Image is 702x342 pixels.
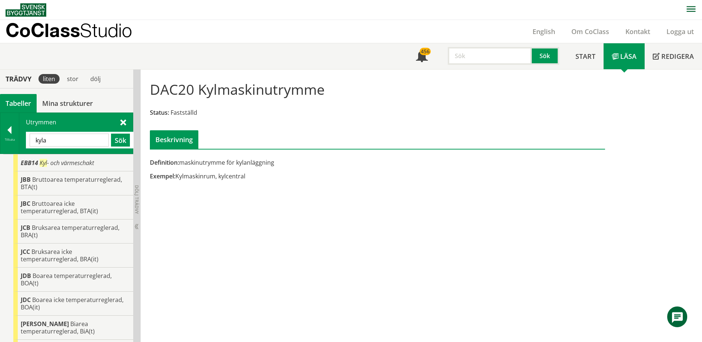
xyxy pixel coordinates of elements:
span: Status: [150,108,169,117]
div: maskinutrymme för kylanläggning [150,158,449,167]
span: Bruksarea temperaturreglerad, BRA(t) [21,224,120,239]
div: liten [38,74,60,84]
button: Sök [111,134,130,147]
div: Gå till informationssidan för CoClass Studio [13,171,133,195]
button: Sök [532,47,559,65]
a: Om CoClass [563,27,617,36]
a: Kontakt [617,27,658,36]
a: 456 [408,43,436,69]
a: Logga ut [658,27,702,36]
span: Boarea icke temperaturreglerad, BOA(it) [21,296,124,311]
span: JCC [21,248,30,256]
div: stor [63,74,83,84]
span: Notifikationer [416,51,428,63]
span: Exempel: [150,172,175,180]
span: [PERSON_NAME] [21,320,69,328]
span: JBB [21,175,31,184]
span: Dölj trädvy [134,185,140,214]
a: CoClassStudio [6,20,148,43]
div: Gå till informationssidan för CoClass Studio [13,219,133,244]
span: JBC [21,199,30,208]
input: Sök [448,47,532,65]
div: Gå till informationssidan för CoClass Studio [13,195,133,219]
a: Start [567,43,604,69]
span: Definition: [150,158,179,167]
span: Fastställd [171,108,197,117]
div: Gå till informationssidan för CoClass Studio [13,244,133,268]
span: EBB14 [21,159,38,167]
span: Redigera [661,52,694,61]
p: CoClass [6,26,132,34]
span: Kyl [40,159,47,167]
span: Boarea temperaturreglerad, BOA(t) [21,272,112,287]
div: Beskrivning [150,130,198,149]
div: Gå till informationssidan för CoClass Studio [13,268,133,292]
span: Stäng sök [120,118,126,126]
input: Sök [30,134,109,147]
span: JDB [21,272,31,280]
div: Trädvy [1,75,36,83]
div: Tillbaka [0,137,19,142]
h1: DAC20 Kylmaskinutrymme [150,81,325,97]
span: - och värmeschakt [40,159,94,167]
a: Mina strukturer [37,94,98,113]
span: Bruttoarea icke temperaturreglerad, BTA(it) [21,199,98,215]
span: Läsa [620,52,636,61]
div: 456 [420,48,431,55]
div: Gå till informationssidan för CoClass Studio [13,154,133,171]
span: Studio [80,19,132,41]
span: JCB [21,224,30,232]
span: Bruttoarea temperaturreglerad, BTA(t) [21,175,122,191]
div: dölj [86,74,105,84]
span: Start [575,52,595,61]
span: Bruksarea icke temperaturreglerad, BRA(it) [21,248,98,263]
a: English [524,27,563,36]
div: Gå till informationssidan för CoClass Studio [13,292,133,316]
a: Läsa [604,43,645,69]
span: Biarea temperaturreglerad, BiA(t) [21,320,95,335]
span: JDC [21,296,31,304]
div: Gå till informationssidan för CoClass Studio [13,316,133,340]
div: Kylmaskinrum, kylcentral [150,172,449,180]
img: Svensk Byggtjänst [6,3,46,17]
a: Redigera [645,43,702,69]
div: Utrymmen [19,113,133,154]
